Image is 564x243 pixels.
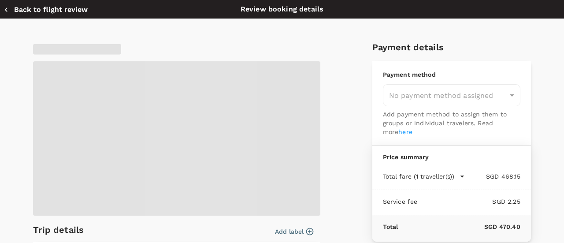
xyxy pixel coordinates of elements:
p: Price summary [383,153,520,161]
p: Total [383,222,398,231]
p: Service fee [383,197,418,206]
p: SGD 2.25 [417,197,520,206]
h6: Payment details [372,40,531,54]
p: Payment method [383,70,520,79]
p: Review booking details [241,4,323,15]
p: SGD 470.40 [398,222,520,231]
button: Back to flight review [4,5,88,14]
button: Total fare (1 traveller(s)) [383,172,465,181]
div: No payment method assigned [383,84,520,106]
button: Add label [275,227,313,236]
h6: Trip details [33,223,84,237]
a: here [398,128,412,135]
p: Total fare (1 traveller(s)) [383,172,454,181]
p: SGD 468.15 [465,172,520,181]
p: Add payment method to assign them to groups or individual travelers. Read more [383,110,520,136]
